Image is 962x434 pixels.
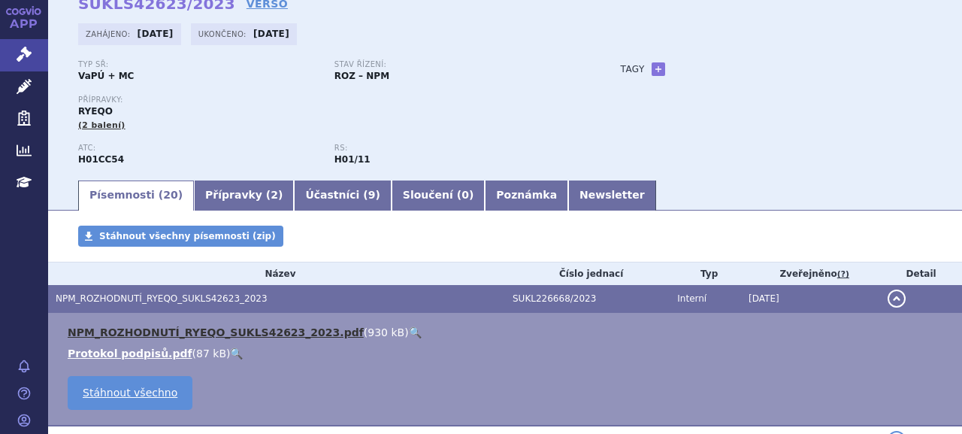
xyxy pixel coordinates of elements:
[880,263,962,285] th: Detail
[741,263,880,285] th: Zveřejněno
[677,293,706,304] span: Interní
[99,231,276,241] span: Stáhnout všechny písemnosti (zip)
[68,348,192,360] a: Protokol podpisů.pdf
[68,346,947,361] li: ( )
[670,263,741,285] th: Typ
[78,120,126,130] span: (2 balení)
[368,189,376,201] span: 9
[294,181,391,211] a: Účastníci (9)
[837,269,849,280] abbr: (?)
[78,226,283,247] a: Stáhnout všechny písemnosti (zip)
[163,189,177,201] span: 20
[78,96,591,105] p: Přípravky:
[78,154,124,165] strong: RELUGOLIX, ESTRADIOL A NORETHISTERON
[888,290,906,308] button: detail
[86,28,133,40] span: Zahájeno:
[461,189,469,201] span: 0
[138,29,174,39] strong: [DATE]
[505,263,670,285] th: Číslo jednací
[196,348,226,360] span: 87 kB
[48,263,505,285] th: Název
[271,189,278,201] span: 2
[334,154,371,165] strong: relugolix, estradiol a norethisteron
[334,144,576,153] p: RS:
[334,60,576,69] p: Stav řízení:
[568,181,656,211] a: Newsletter
[485,181,568,211] a: Poznámka
[741,285,880,313] td: [DATE]
[68,325,947,340] li: ( )
[621,60,645,78] h3: Tagy
[56,293,268,304] span: NPM_ROZHODNUTÍ_RYEQO_SUKLS42623_2023
[652,62,665,76] a: +
[198,28,250,40] span: Ukončeno:
[253,29,289,39] strong: [DATE]
[78,60,319,69] p: Typ SŘ:
[505,285,670,313] td: SUKL226668/2023
[78,71,134,81] strong: VaPÚ + MC
[78,181,194,211] a: Písemnosti (20)
[68,326,364,338] a: NPM_ROZHODNUTÍ_RYEQO_SUKLS42623_2023.pdf
[334,71,389,81] strong: ROZ – NPM
[78,106,113,117] span: RYEQO
[230,348,243,360] a: 🔍
[409,326,422,338] a: 🔍
[194,181,294,211] a: Přípravky (2)
[78,144,319,153] p: ATC:
[368,326,404,338] span: 930 kB
[68,376,192,410] a: Stáhnout všechno
[392,181,485,211] a: Sloučení (0)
